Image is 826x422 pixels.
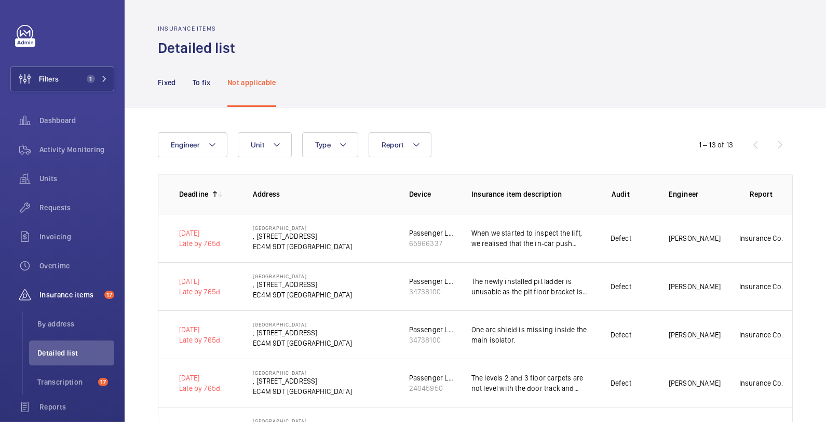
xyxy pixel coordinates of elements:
[98,378,108,386] span: 17
[227,77,276,88] p: Not applicable
[253,328,352,338] p: , [STREET_ADDRESS]
[39,144,114,155] span: Activity Monitoring
[739,330,783,340] p: Insurance Co.
[158,25,241,32] h2: Insurance items
[39,74,59,84] span: Filters
[193,77,211,88] p: To fix
[251,141,264,149] span: Unit
[471,373,590,393] p: The levels 2 and 3 floor carpets are not level with the door track and create a tripping hazard a...
[739,233,783,243] p: Insurance Co.
[669,330,721,340] p: [PERSON_NAME]
[739,281,783,292] p: Insurance Co.
[471,324,590,345] p: One arc shield is missing inside the main isolator.
[87,75,95,83] span: 1
[253,370,352,376] p: [GEOGRAPHIC_DATA]
[179,228,222,238] p: [DATE]
[409,335,455,345] div: 34738100
[39,402,114,412] span: Reports
[104,291,114,299] span: 17
[409,276,455,287] div: Passenger Lift Block B
[253,231,352,241] p: , [STREET_ADDRESS]
[179,276,222,287] p: [DATE]
[171,141,200,149] span: Engineer
[409,238,455,249] div: 65966337
[179,238,222,249] div: Late by 765d.
[37,319,114,329] span: By address
[302,132,358,157] button: Type
[158,38,241,58] h1: Detailed list
[669,189,730,199] p: Engineer
[253,189,392,199] p: Address
[158,132,227,157] button: Engineer
[253,241,352,252] p: EC4M 9DT [GEOGRAPHIC_DATA]
[179,324,222,335] p: [DATE]
[409,383,455,393] div: 24045950
[179,335,222,345] div: Late by 765d.
[471,276,590,297] p: The newly installed pit ladder is unusable as the pit floor bracket is insecure and the pull chai...
[409,373,455,383] div: Passenger Lift Block A
[611,281,631,292] p: Defect
[611,233,631,243] p: Defect
[238,132,292,157] button: Unit
[669,378,721,388] p: [PERSON_NAME]
[611,378,631,388] p: Defect
[179,287,222,297] div: Late by 765d.
[10,66,114,91] button: Filters1
[179,373,222,383] p: [DATE]
[39,232,114,242] span: Invoicing
[471,228,590,249] p: When we started to inspect the lift, we realised that the in-car push buttons were inoperative an...
[409,189,455,199] p: Device
[39,115,114,126] span: Dashboard
[669,233,721,243] p: [PERSON_NAME]
[597,189,645,199] p: Audit
[179,383,222,393] div: Late by 765d.
[39,173,114,184] span: Units
[409,228,455,238] div: Passenger Lift Block C
[179,189,209,199] p: Deadline
[253,338,352,348] p: EC4M 9DT [GEOGRAPHIC_DATA]
[158,77,176,88] p: Fixed
[737,189,785,199] p: Report
[253,225,352,231] p: [GEOGRAPHIC_DATA]
[253,279,352,290] p: , [STREET_ADDRESS]
[253,290,352,300] p: EC4M 9DT [GEOGRAPHIC_DATA]
[39,202,114,213] span: Requests
[37,377,94,387] span: Transcription
[739,378,783,388] p: Insurance Co.
[253,386,352,397] p: EC4M 9DT [GEOGRAPHIC_DATA]
[699,140,733,150] div: 1 – 13 of 13
[315,141,331,149] span: Type
[39,290,100,300] span: Insurance items
[409,324,455,335] div: Passenger Lift Block B
[471,189,590,199] p: Insurance item description
[382,141,404,149] span: Report
[369,132,431,157] button: Report
[611,330,631,340] p: Defect
[39,261,114,271] span: Overtime
[409,287,455,297] div: 34738100
[253,376,352,386] p: , [STREET_ADDRESS]
[669,281,721,292] p: [PERSON_NAME]
[253,273,352,279] p: [GEOGRAPHIC_DATA]
[37,348,114,358] span: Detailed list
[253,321,352,328] p: [GEOGRAPHIC_DATA]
